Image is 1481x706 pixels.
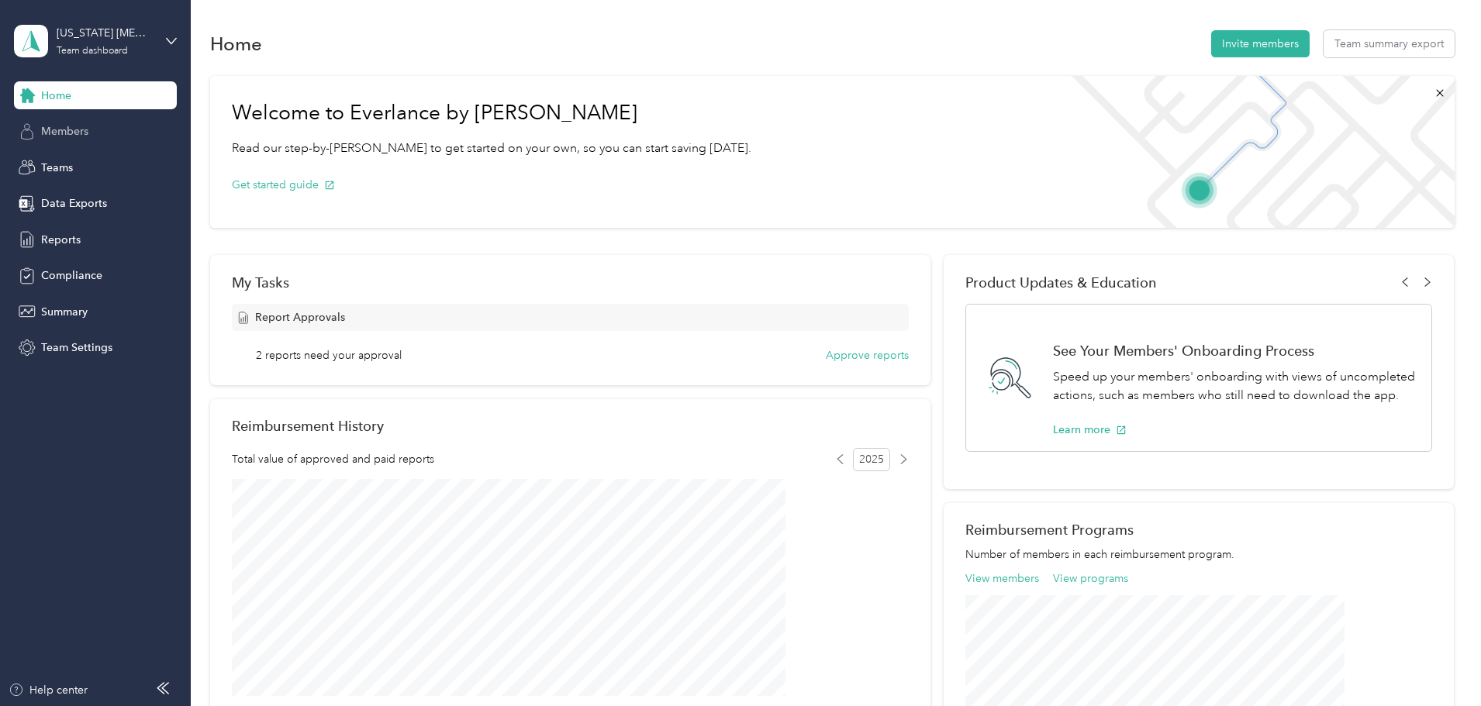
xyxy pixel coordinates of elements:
[232,418,384,434] h2: Reimbursement History
[1053,343,1415,359] h1: See Your Members' Onboarding Process
[41,267,102,284] span: Compliance
[41,160,73,176] span: Teams
[41,123,88,139] span: Members
[41,88,71,104] span: Home
[1211,30,1310,57] button: Invite members
[232,274,909,291] div: My Tasks
[57,25,154,41] div: [US_STATE] [MEDICAL_DATA] Coalition Inc.
[1053,570,1128,587] button: View programs
[232,177,335,193] button: Get started guide
[1056,76,1454,228] img: Welcome to everlance
[965,274,1157,291] span: Product Updates & Education
[826,347,909,363] button: Approve reports
[232,101,751,126] h1: Welcome to Everlance by [PERSON_NAME]
[1324,30,1455,57] button: Team summary export
[232,451,434,467] span: Total value of approved and paid reports
[41,195,107,212] span: Data Exports
[965,522,1432,538] h2: Reimbursement Programs
[1053,367,1415,405] p: Speed up your members' onboarding with views of uncompleted actions, such as members who still ne...
[1394,619,1481,706] iframe: Everlance-gr Chat Button Frame
[41,304,88,320] span: Summary
[965,546,1432,563] p: Number of members in each reimbursement program.
[41,232,81,248] span: Reports
[57,46,128,56] div: Team dashboard
[210,36,262,52] h1: Home
[965,570,1039,587] button: View members
[255,309,345,325] span: Report Approvals
[1053,422,1127,438] button: Learn more
[9,682,88,698] button: Help center
[232,139,751,158] p: Read our step-by-[PERSON_NAME] to get started on your own, so you can start saving [DATE].
[256,347,402,363] span: 2 reports need your approval
[41,339,112,356] span: Team Settings
[853,448,890,471] span: 2025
